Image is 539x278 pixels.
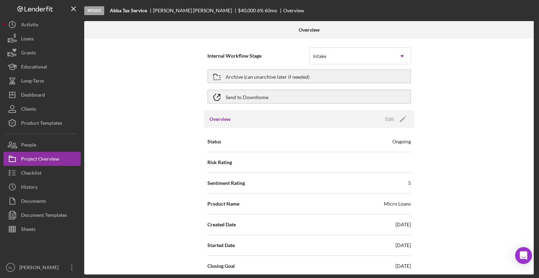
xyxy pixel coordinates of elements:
div: Project Overview [21,152,59,168]
div: Ongoing [392,138,411,145]
div: Edit [385,114,394,124]
button: Activity [4,18,81,32]
div: Product Templates [21,116,62,132]
button: People [4,138,81,152]
div: [DATE] [395,242,411,249]
div: Send to Downhome [226,90,268,103]
button: Dashboard [4,88,81,102]
b: Overview [299,27,320,33]
div: Intake [313,53,326,59]
div: Grants [21,46,36,62]
span: Product Name [207,200,239,207]
div: Sheets [21,222,35,238]
div: Intake [84,6,104,15]
div: Long-Term [21,74,44,90]
div: [PERSON_NAME] [18,260,63,276]
button: Project Overview [4,152,81,166]
div: Checklist [21,166,41,182]
button: Sheets [4,222,81,236]
div: Micro Loans [384,200,411,207]
div: Activity [21,18,38,33]
div: Overview [283,8,304,13]
button: Loans [4,32,81,46]
span: $40,000 [238,7,256,13]
button: History [4,180,81,194]
div: 6 % [257,8,264,13]
div: 60 mo [265,8,277,13]
span: Closing Goal [207,263,235,270]
div: History [21,180,38,196]
button: Clients [4,102,81,116]
div: Dashboard [21,88,45,104]
div: People [21,138,36,154]
b: Abba Tax Service [110,8,147,13]
button: Checklist [4,166,81,180]
button: Product Templates [4,116,81,130]
div: [DATE] [395,221,411,228]
span: Sentiment Rating [207,180,245,187]
button: Document Templates [4,208,81,222]
button: Long-Term [4,74,81,88]
button: Educational [4,60,81,74]
div: [DATE] [395,263,411,270]
button: Documents [4,194,81,208]
div: 5 [408,180,411,187]
h3: Overview [209,116,231,123]
div: Document Templates [21,208,67,224]
div: Educational [21,60,47,76]
span: Status [207,138,221,145]
button: Edit [381,114,409,124]
span: Created Date [207,221,236,228]
div: Documents [21,194,46,210]
button: Send to Downhome [207,90,411,104]
button: Grants [4,46,81,60]
span: Internal Workflow Stage [207,52,309,59]
div: Loans [21,32,34,47]
span: Risk Rating [207,159,232,166]
div: Clients [21,102,36,118]
text: NL [8,266,13,270]
button: NL[PERSON_NAME] [4,260,81,274]
button: Archive (can unarchive later if needed) [207,69,411,83]
div: Archive (can unarchive later if needed) [226,70,310,83]
span: Started Date [207,242,235,249]
div: Open Intercom Messenger [515,247,532,264]
div: [PERSON_NAME] [PERSON_NAME] [153,8,238,13]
